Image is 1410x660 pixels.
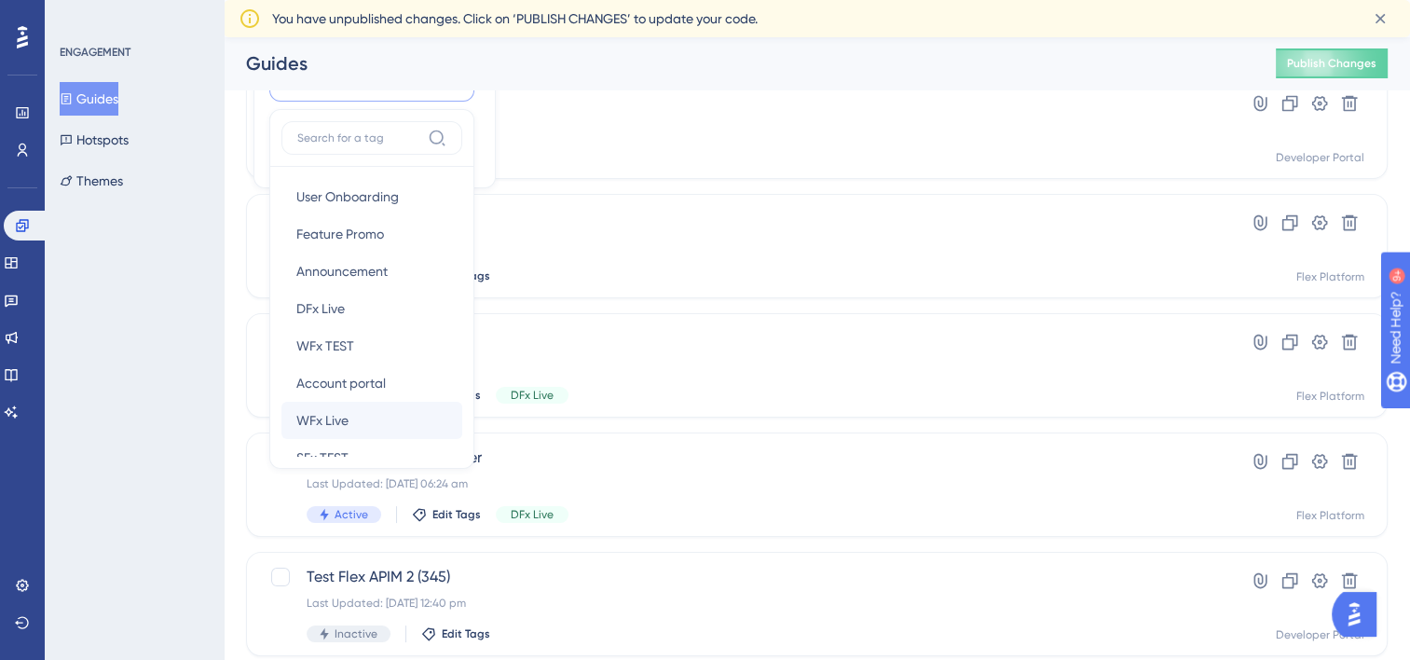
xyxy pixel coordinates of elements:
[307,327,1178,350] span: DFx Design Status
[1276,627,1364,642] div: Developer Portal
[296,447,349,469] span: SFx TEST
[1332,586,1388,642] iframe: UserGuiding AI Assistant Launcher
[296,260,388,282] span: Announcement
[60,82,118,116] button: Guides
[281,215,462,253] button: Feature Promo
[296,335,354,357] span: WFx TEST
[60,164,123,198] button: Themes
[246,50,1229,76] div: Guides
[281,439,462,476] button: SFx TEST
[272,7,758,30] span: You have unpublished changes. Click on ‘PUBLISH CHANGES’ to update your code.
[281,253,462,290] button: Announcement
[307,238,1178,253] div: Last Updated: [DATE] 04:59 pm
[296,297,345,320] span: DFx Live
[281,290,462,327] button: DFx Live
[296,372,386,394] span: Account portal
[307,447,1178,469] span: DFx Design Status banner
[442,626,490,641] span: Edit Tags
[412,507,481,522] button: Edit Tags
[281,178,462,215] button: User Onboarding
[44,5,116,27] span: Need Help?
[307,89,1178,111] span: Developer Portal Feedback
[421,626,490,641] button: Edit Tags
[127,9,138,24] div: 9+
[307,357,1178,372] div: Last Updated: [DATE] 04:41 pm
[335,507,368,522] span: Active
[60,45,130,60] div: ENGAGEMENT
[281,327,462,364] button: WFx TEST
[307,596,1178,611] div: Last Updated: [DATE] 12:40 pm
[281,364,462,402] button: Account portal
[297,131,420,145] input: Search for a tag
[511,388,554,403] span: DFx Live
[1296,389,1364,404] div: Flex Platform
[1276,150,1364,165] div: Developer Portal
[432,507,481,522] span: Edit Tags
[296,223,384,245] span: Feature Promo
[1287,56,1376,71] span: Publish Changes
[296,186,399,208] span: User Onboarding
[296,409,349,432] span: WFx Live
[281,402,462,439] button: WFx Live
[307,566,1178,588] span: Test Flex APIM 2 (345)
[307,118,1178,133] div: Last Updated: [DATE] 09:07 am
[307,208,1178,230] span: Webinar promotion
[1296,508,1364,523] div: Flex Platform
[335,626,377,641] span: Inactive
[60,123,129,157] button: Hotspots
[1296,269,1364,284] div: Flex Platform
[511,507,554,522] span: DFx Live
[307,476,1178,491] div: Last Updated: [DATE] 06:24 am
[1276,48,1388,78] button: Publish Changes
